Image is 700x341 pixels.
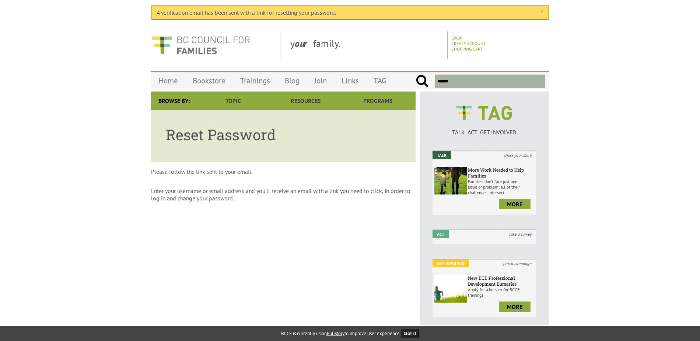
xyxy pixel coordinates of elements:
[505,230,536,238] i: take a survey
[334,72,366,89] a: Links
[468,275,534,287] h6: New ECE Professional Development Bursaries
[151,6,549,20] div: A verification email has been sent with a link for resetting your password.
[499,199,531,209] a: more
[500,151,536,159] i: share your story
[327,330,344,337] a: Fullstory
[468,179,534,195] p: Families don’t face just one issue or problem; all of their challenges intersect.
[151,168,416,175] p: Please follow the link sent to your email.
[284,31,448,59] div: y family.
[151,31,251,59] img: BC Council for FAMILIES
[307,72,334,89] a: Join
[197,92,269,110] a: Topic
[151,92,197,110] div: Browse By:
[540,8,543,15] a: ×
[433,230,449,238] em: Act
[277,72,307,89] a: Blog
[499,259,536,267] i: join a campaign
[166,125,401,144] h1: Reset Password
[269,92,342,110] a: Resources
[185,72,233,89] a: Bookstore
[451,99,517,127] img: BCCF's TAG Logo
[416,75,428,88] input: Submit
[151,72,185,89] a: Home
[468,167,534,179] h6: More Work Needed to Help Families
[499,302,531,312] a: more
[433,259,469,267] em: Get Involved
[451,35,463,41] a: Login
[342,92,414,110] a: Programs
[451,46,483,52] a: Shopping Cart
[433,121,536,136] a: TALK ACT GET INVOLVED
[366,72,394,89] a: TAG
[401,329,419,338] button: Got it
[295,37,313,49] strong: our
[233,72,277,89] a: Trainings
[468,287,534,298] p: Apply for a bursary for BCCF trainings
[433,151,451,159] em: Talk
[433,128,536,136] p: TALK ACT GET INVOLVED
[451,41,486,46] a: Create Account
[151,187,416,202] p: Enter your username or email address and you'll receive an email with a link you need to click, i...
